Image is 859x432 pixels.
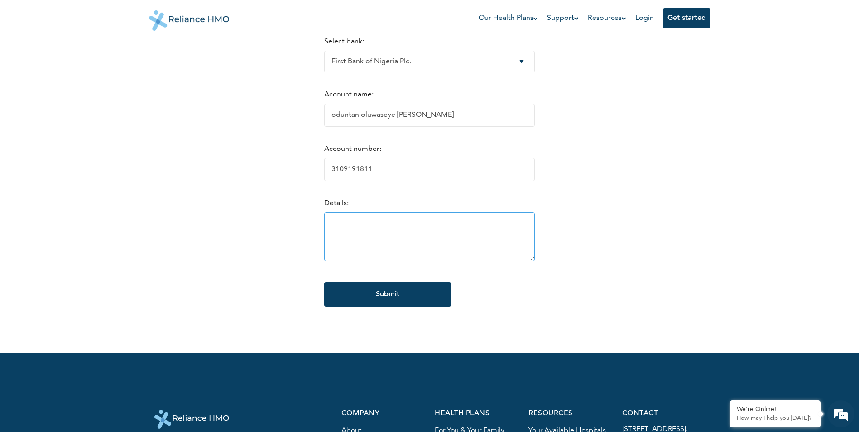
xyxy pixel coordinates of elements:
span: We're online! [53,128,125,220]
label: Details: [324,200,349,207]
label: Account name: [324,91,374,98]
a: Resources [588,13,626,24]
p: How may I help you today? [737,415,814,422]
a: Support [547,13,579,24]
img: Reliance HMO's Logo [149,4,230,31]
img: d_794563401_company_1708531726252_794563401 [17,45,37,68]
input: Submit [324,282,451,307]
div: FAQs [89,307,173,335]
a: Login [635,14,654,22]
span: Conversation [5,323,89,329]
a: Our Health Plans [479,13,538,24]
div: Minimize live chat window [149,5,170,26]
p: resources [528,410,611,418]
div: We're Online! [737,406,814,413]
label: Account number: [324,145,381,153]
img: logo-white.svg [154,410,229,429]
p: contact [622,410,705,418]
label: Select bank: [324,38,364,45]
button: Get started [663,8,710,28]
p: company [341,410,424,418]
textarea: Type your message and hit 'Enter' [5,275,173,307]
div: Chat with us now [47,51,152,62]
p: health plans [435,410,518,418]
